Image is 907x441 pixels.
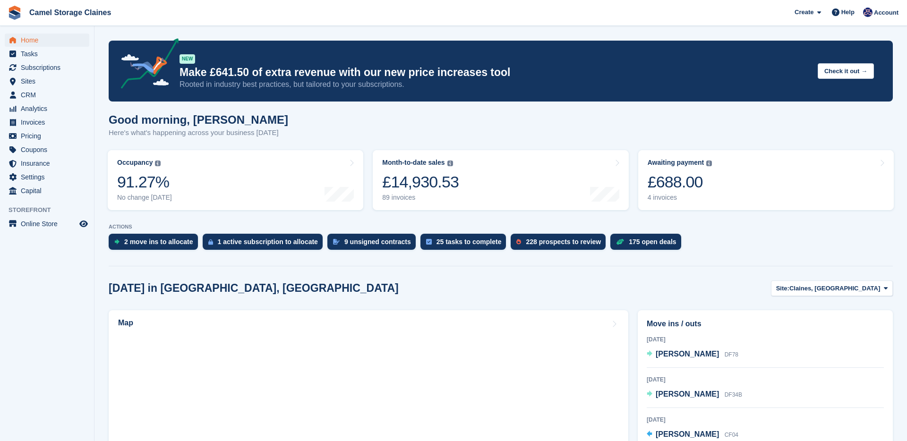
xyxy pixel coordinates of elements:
a: Month-to-date sales £14,930.53 89 invoices [373,150,628,210]
a: 175 open deals [610,234,685,254]
span: CRM [21,88,77,102]
a: [PERSON_NAME] DF78 [647,348,738,361]
span: Home [21,34,77,47]
a: menu [5,157,89,170]
div: 2 move ins to allocate [124,238,193,246]
a: menu [5,34,89,47]
a: Occupancy 91.27% No change [DATE] [108,150,363,210]
span: Site: [776,284,789,293]
div: 25 tasks to complete [436,238,502,246]
a: Preview store [78,218,89,229]
div: 4 invoices [648,194,712,202]
img: price-adjustments-announcement-icon-8257ccfd72463d97f412b2fc003d46551f7dbcb40ab6d574587a9cd5c0d94... [113,38,179,92]
h1: Good morning, [PERSON_NAME] [109,113,288,126]
a: menu [5,102,89,115]
button: Site: Claines, [GEOGRAPHIC_DATA] [771,280,893,296]
span: Coupons [21,143,77,156]
a: 2 move ins to allocate [109,234,203,254]
a: menu [5,170,89,184]
h2: Map [118,319,133,327]
a: 1 active subscription to allocate [203,234,327,254]
a: 228 prospects to review [511,234,610,254]
a: menu [5,116,89,129]
img: deal-1b604bf984904fb50ccaf53a9ad4b4a5d6e5aea283cecdc64d6e3604feb123c2.svg [616,238,624,245]
img: icon-info-grey-7440780725fd019a000dd9b08b2336e03edf1995a4989e88bcd33f0948082b44.svg [155,161,161,166]
a: menu [5,217,89,230]
span: Invoices [21,116,77,129]
span: Subscriptions [21,61,77,74]
p: ACTIONS [109,224,893,230]
span: [PERSON_NAME] [656,390,719,398]
a: menu [5,143,89,156]
div: [DATE] [647,375,884,384]
a: menu [5,88,89,102]
img: icon-info-grey-7440780725fd019a000dd9b08b2336e03edf1995a4989e88bcd33f0948082b44.svg [447,161,453,166]
span: Settings [21,170,77,184]
img: move_ins_to_allocate_icon-fdf77a2bb77ea45bf5b3d319d69a93e2d87916cf1d5bf7949dd705db3b84f3ca.svg [114,239,120,245]
span: Analytics [21,102,77,115]
div: [DATE] [647,416,884,424]
p: Rooted in industry best practices, but tailored to your subscriptions. [180,79,810,90]
span: CF04 [725,432,738,438]
div: No change [DATE] [117,194,172,202]
div: Occupancy [117,159,153,167]
span: [PERSON_NAME] [656,430,719,438]
img: prospect-51fa495bee0391a8d652442698ab0144808aea92771e9ea1ae160a38d050c398.svg [516,239,521,245]
a: 9 unsigned contracts [327,234,420,254]
span: Capital [21,184,77,197]
a: menu [5,47,89,60]
span: Insurance [21,157,77,170]
span: Claines, [GEOGRAPHIC_DATA] [789,284,880,293]
div: £688.00 [648,172,712,192]
p: Make £641.50 of extra revenue with our new price increases tool [180,66,810,79]
a: Camel Storage Claines [26,5,115,20]
a: 25 tasks to complete [420,234,511,254]
h2: Move ins / outs [647,318,884,330]
img: stora-icon-8386f47178a22dfd0bd8f6a31ec36ba5ce8667c1dd55bd0f319d3a0aa187defe.svg [8,6,22,20]
div: 228 prospects to review [526,238,601,246]
a: menu [5,61,89,74]
div: 1 active subscription to allocate [218,238,318,246]
div: 91.27% [117,172,172,192]
a: menu [5,75,89,88]
span: Help [841,8,855,17]
img: active_subscription_to_allocate_icon-d502201f5373d7db506a760aba3b589e785aa758c864c3986d89f69b8ff3... [208,239,213,245]
a: menu [5,184,89,197]
span: Storefront [9,205,94,215]
div: 175 open deals [629,238,676,246]
span: DF34B [725,391,742,398]
span: Create [795,8,813,17]
a: [PERSON_NAME] DF34B [647,389,742,401]
img: task-75834270c22a3079a89374b754ae025e5fb1db73e45f91037f5363f120a921f8.svg [426,239,432,245]
img: icon-info-grey-7440780725fd019a000dd9b08b2336e03edf1995a4989e88bcd33f0948082b44.svg [706,161,712,166]
span: Account [874,8,898,17]
span: Online Store [21,217,77,230]
div: 89 invoices [382,194,459,202]
a: menu [5,129,89,143]
button: Check it out → [818,63,874,79]
span: Sites [21,75,77,88]
p: Here's what's happening across your business [DATE] [109,127,288,138]
div: Month-to-date sales [382,159,445,167]
h2: [DATE] in [GEOGRAPHIC_DATA], [GEOGRAPHIC_DATA] [109,282,399,295]
div: £14,930.53 [382,172,459,192]
div: [DATE] [647,335,884,344]
img: Rod [863,8,873,17]
div: 9 unsigned contracts [344,238,411,246]
a: [PERSON_NAME] CF04 [647,429,738,441]
img: contract_signature_icon-13c848040528278c33f63329250d36e43548de30e8caae1d1a13099fd9432cc5.svg [333,239,340,245]
span: Tasks [21,47,77,60]
span: [PERSON_NAME] [656,350,719,358]
div: Awaiting payment [648,159,704,167]
div: NEW [180,54,195,64]
span: Pricing [21,129,77,143]
a: Awaiting payment £688.00 4 invoices [638,150,894,210]
span: DF78 [725,351,738,358]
